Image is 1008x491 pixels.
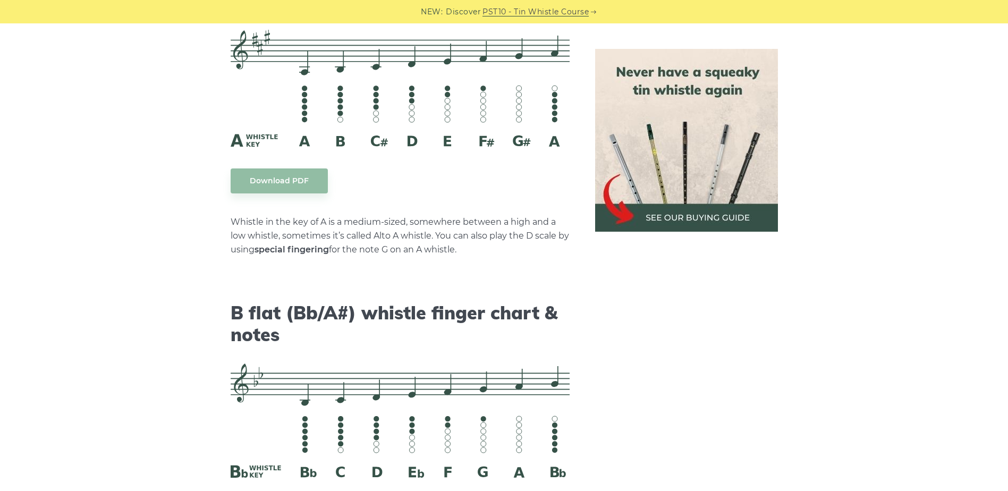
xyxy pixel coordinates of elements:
strong: special fingering [255,244,329,255]
a: Download PDF [231,168,328,193]
img: A Whistle Fingering Chart And Notes [231,30,570,147]
span: NEW: [421,6,443,18]
img: B flat (Bb) Whistle Fingering Chart And Notes [231,363,570,478]
a: PST10 - Tin Whistle Course [482,6,589,18]
span: Discover [446,6,481,18]
img: tin whistle buying guide [595,49,778,232]
p: Whistle in the key of A is a medium-sized, somewhere between a high and a low whistle, sometimes ... [231,215,570,257]
h2: B flat (Bb/A#) whistle finger chart & notes [231,302,570,346]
